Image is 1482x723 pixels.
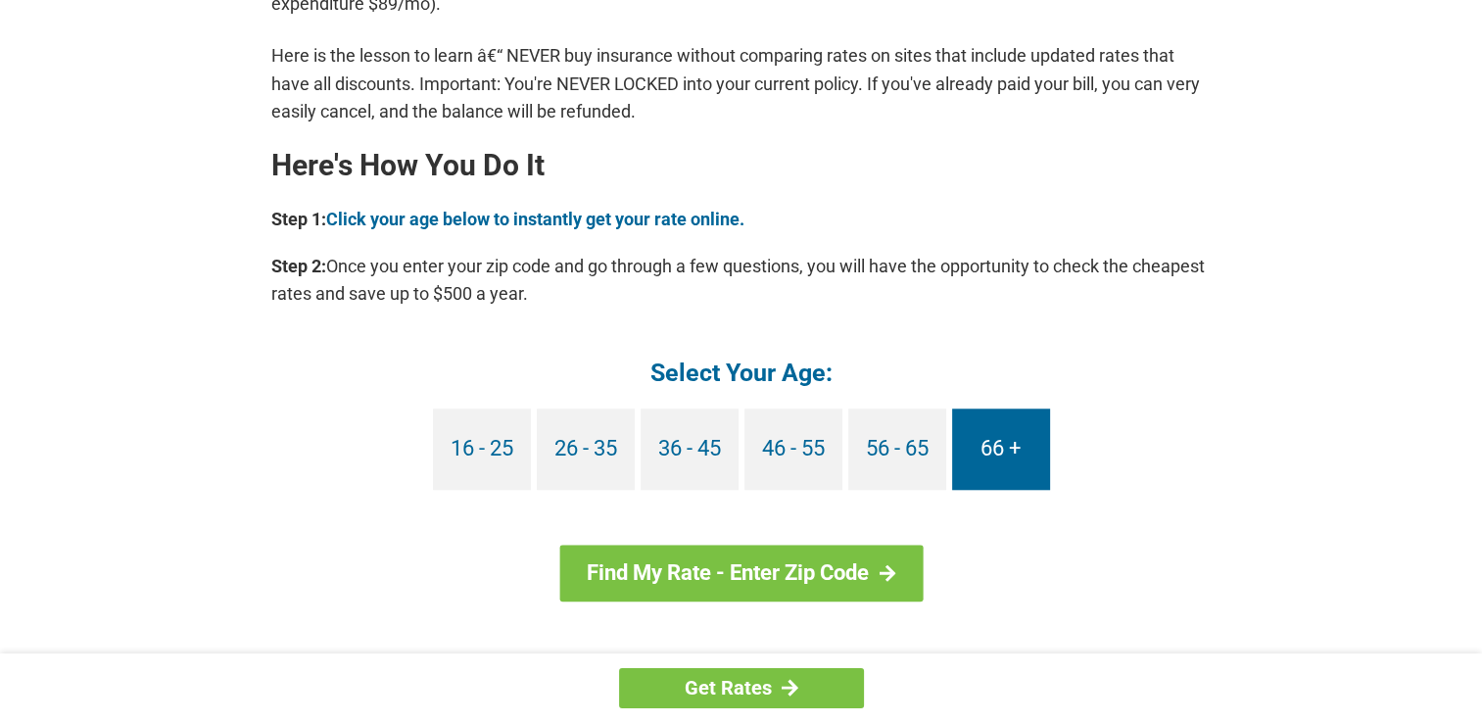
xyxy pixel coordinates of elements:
[271,256,326,276] b: Step 2:
[559,545,923,602] a: Find My Rate - Enter Zip Code
[848,409,946,490] a: 56 - 65
[641,409,739,490] a: 36 - 45
[271,357,1212,389] h4: Select Your Age:
[744,409,842,490] a: 46 - 55
[271,253,1212,308] p: Once you enter your zip code and go through a few questions, you will have the opportunity to che...
[271,42,1212,124] p: Here is the lesson to learn â€“ NEVER buy insurance without comparing rates on sites that include...
[433,409,531,490] a: 16 - 25
[952,409,1050,490] a: 66 +
[619,668,864,708] a: Get Rates
[537,409,635,490] a: 26 - 35
[326,209,744,229] a: Click your age below to instantly get your rate online.
[271,150,1212,181] h2: Here's How You Do It
[271,209,326,229] b: Step 1:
